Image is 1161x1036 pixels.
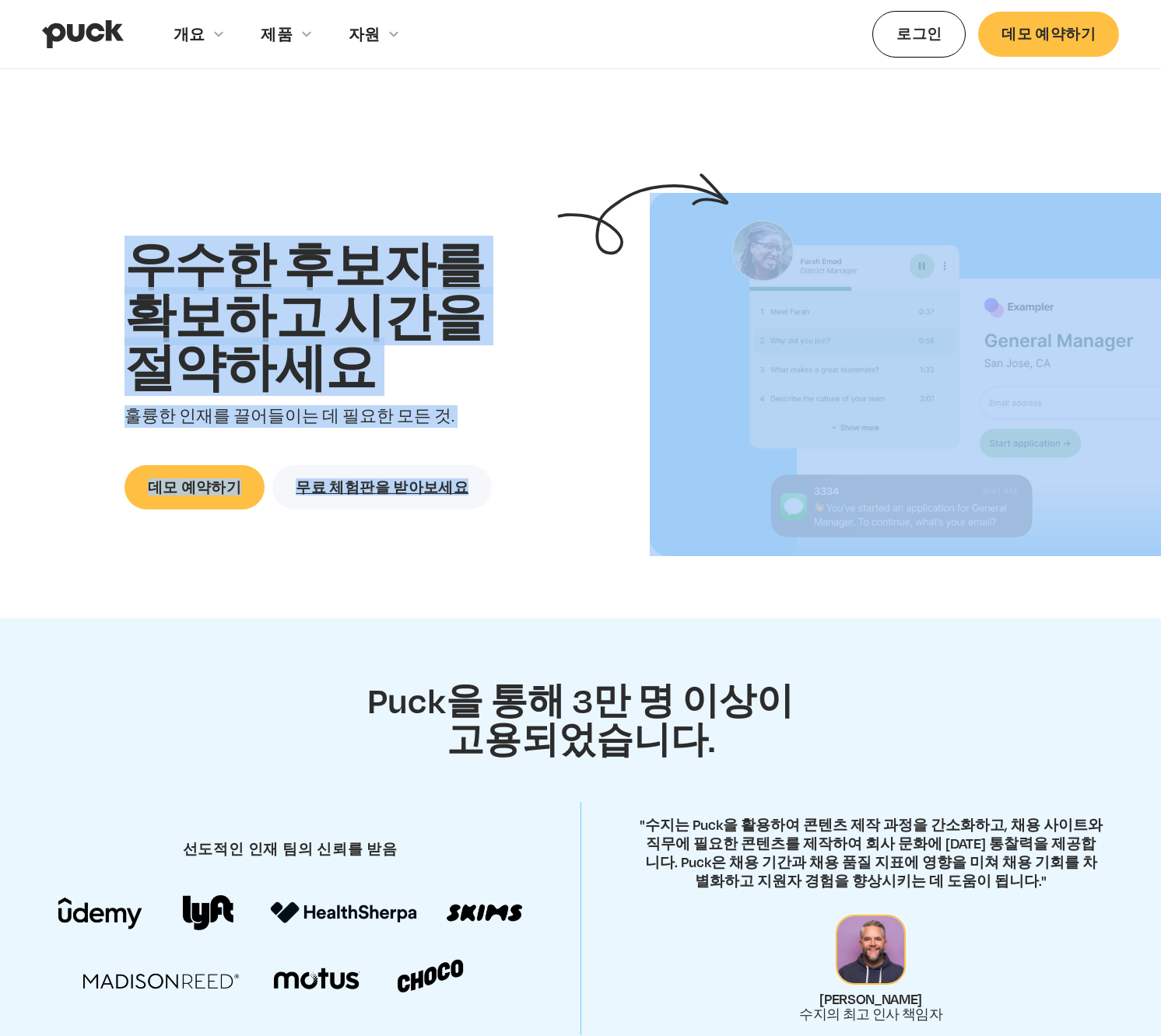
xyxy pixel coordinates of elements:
[799,1006,943,1022] font: 수지의 최고 인사 책임자
[896,25,942,42] font: 로그인
[640,816,1103,889] font: "수지는 Puck을 활용하여 콘텐츠 제작 과정을 간소화하고, 채용 사이트와 직무에 필요한 콘텐츠를 제작하여 회사 문화에 [DATE] 통찰력을 제공합니다. Puck은 채용 기간...
[148,478,242,495] font: 데모 예약하기
[125,236,486,396] font: 우수한 후보자를 확보하고 시간을 절약하세요
[872,11,966,57] a: 로그인
[367,678,794,760] font: Puck을 통해 3만 명 이상이 고용되었습니다.
[296,478,468,495] font: 무료 체험판을 받아보세요
[261,25,292,43] font: 제품
[978,12,1119,56] a: 데모 예약하기
[125,406,454,425] font: 훌륭한 인재를 끌어들이는 데 필요한 모든 것.
[1001,25,1096,42] font: 데모 예약하기
[272,465,492,509] a: 무료 체험판을 받아보세요
[183,840,398,857] font: 선도적인 인재 팀의 신뢰를 받음
[819,990,922,1007] font: [PERSON_NAME]
[174,25,205,43] font: 개요
[349,25,380,43] font: 자원
[125,465,265,509] a: 데모 예약하기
